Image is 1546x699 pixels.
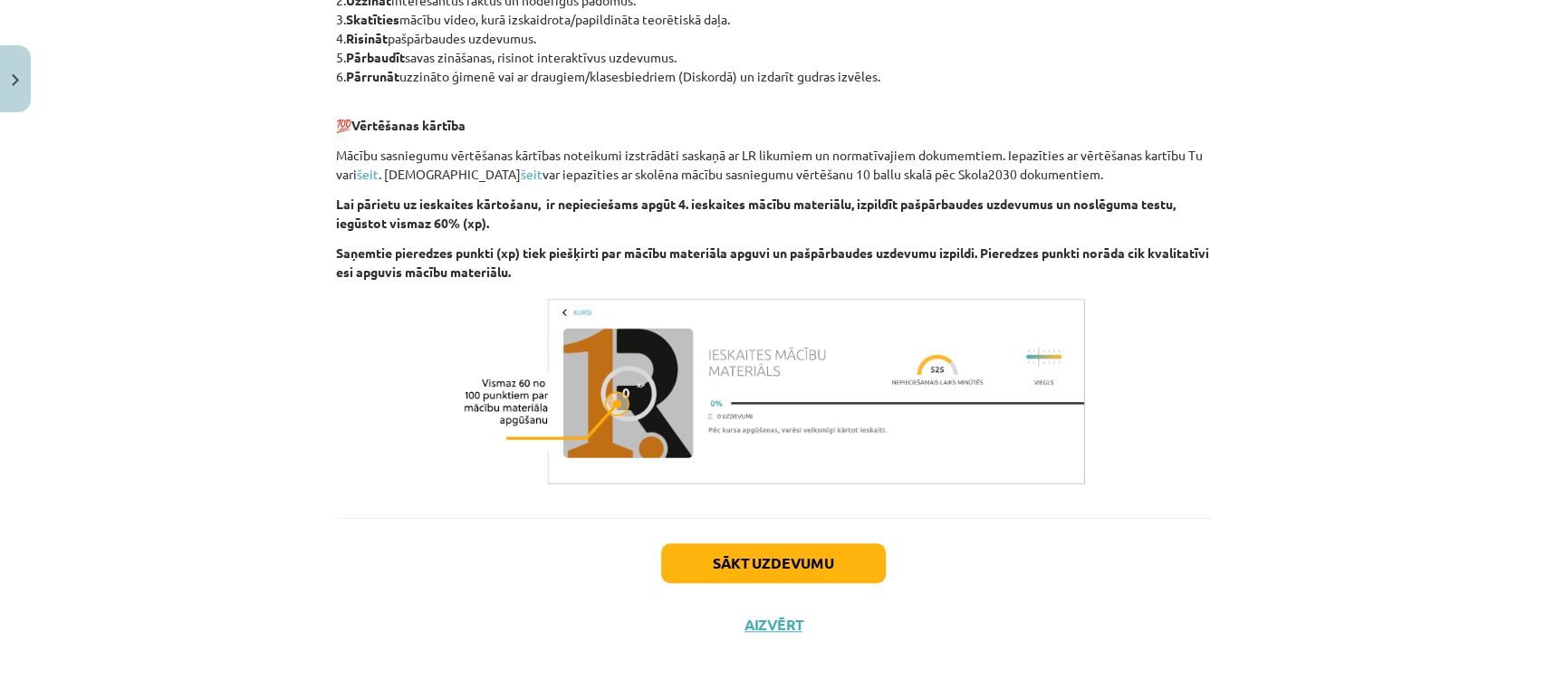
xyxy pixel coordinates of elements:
b: Risināt [346,30,388,46]
b: Saņemtie pieredzes punkti (xp) tiek piešķirti par mācību materiāla apguvi un pašpārbaudes uzdevum... [336,244,1209,280]
b: Skatīties [346,11,399,27]
b: Vērtēšanas kārtība [351,117,466,133]
p: 💯 [336,97,1211,135]
p: Mācību sasniegumu vērtēšanas kārtības noteikumi izstrādāti saskaņā ar LR likumiem un normatīvajie... [336,146,1211,184]
button: Aizvērt [739,616,808,634]
b: Pārrunāt [346,68,399,84]
a: šeit [357,166,379,182]
img: icon-close-lesson-0947bae3869378f0d4975bcd49f059093ad1ed9edebbc8119c70593378902aed.svg [12,74,19,86]
a: šeit [521,166,543,182]
b: Lai pārietu uz ieskaites kārtošanu, ir nepieciešams apgūt 4. ieskaites mācību materiālu, izpildīt... [336,196,1176,231]
button: Sākt uzdevumu [661,543,886,583]
b: Pārbaudīt [346,49,405,65]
